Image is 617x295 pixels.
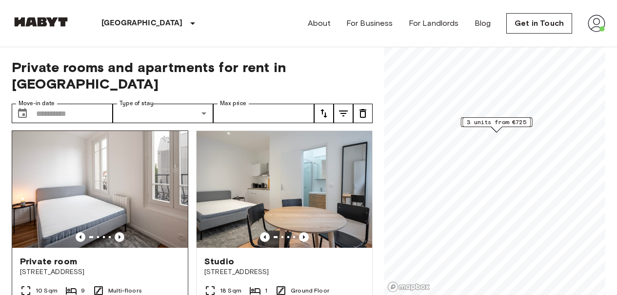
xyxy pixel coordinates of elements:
[81,286,85,295] span: 9
[119,99,154,108] label: Type of stay
[506,13,572,34] a: Get in Touch
[204,267,364,277] span: [STREET_ADDRESS]
[220,286,241,295] span: 18 Sqm
[12,59,373,92] span: Private rooms and apartments for rent in [GEOGRAPHIC_DATA]
[308,18,331,29] a: About
[101,18,183,29] p: [GEOGRAPHIC_DATA]
[108,286,142,295] span: Multi-floors
[314,104,334,123] button: tune
[36,286,58,295] span: 10 Sqm
[197,131,372,248] img: Marketing picture of unit FR-18-004-002-01
[462,117,531,132] div: Map marker
[13,104,32,123] button: Choose date
[475,18,491,29] a: Blog
[12,131,188,248] img: Marketing picture of unit FR-18-004-001-04
[220,99,246,108] label: Max price
[291,286,329,295] span: Ground Floor
[387,281,430,293] a: Mapbox logo
[334,104,353,123] button: tune
[115,232,124,242] button: Previous image
[260,232,270,242] button: Previous image
[204,256,234,267] span: Studio
[588,15,605,32] img: avatar
[409,18,459,29] a: For Landlords
[467,118,526,127] span: 3 units from €725
[20,256,77,267] span: Private room
[461,117,533,132] div: Map marker
[353,104,373,123] button: tune
[346,18,393,29] a: For Business
[19,99,55,108] label: Move-in date
[265,286,267,295] span: 1
[20,267,180,277] span: [STREET_ADDRESS]
[12,17,70,27] img: Habyt
[76,232,85,242] button: Previous image
[299,232,309,242] button: Previous image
